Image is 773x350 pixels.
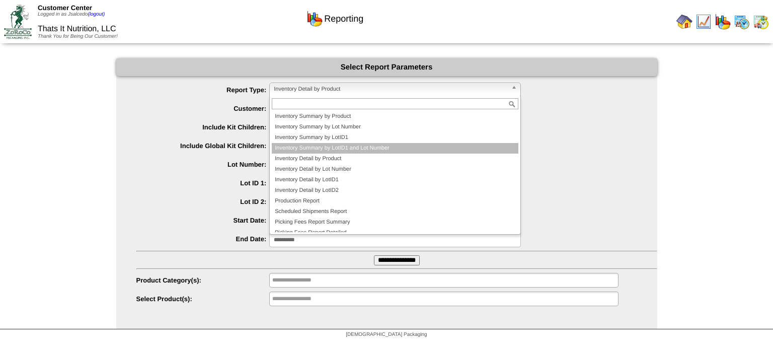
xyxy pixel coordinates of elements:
li: Picking Fees Report Summary [272,217,518,228]
li: Inventory Detail by LotID1 [272,175,518,185]
li: Inventory Summary by LotID1 [272,132,518,143]
li: Inventory Summary by LotID1 and Lot Number [272,143,518,154]
span: Thank You for Being Our Customer! [38,34,118,39]
li: Inventory Detail by Lot Number [272,164,518,175]
span: Customer Center [38,4,92,12]
span: Thats It Nutrition, LLC [38,25,116,33]
img: graph.gif [306,11,323,27]
img: home.gif [676,14,692,30]
div: Select Report Parameters [116,58,657,76]
li: Inventory Summary by Lot Number [272,122,518,132]
li: Scheduled Shipments Report [272,206,518,217]
label: Report Type: [136,86,270,94]
li: Inventory Detail by LotID2 [272,185,518,196]
li: Inventory Summary by Product [272,111,518,122]
li: Inventory Detail by Product [272,154,518,164]
label: Lot ID 1: [136,179,270,187]
span: Thats It Nutrition, LLC [136,101,657,113]
span: [DEMOGRAPHIC_DATA] Packaging [346,332,427,337]
label: Select Product(s): [136,295,270,303]
img: graph.gif [715,14,731,30]
span: Logged in as Jsalcedo [38,12,105,17]
label: Lot Number: [136,161,270,168]
label: Start Date: [136,217,270,224]
span: Inventory Detail by Product [274,83,507,95]
label: Include Kit Children: [136,123,270,131]
label: Include Global Kit Children: [136,142,270,150]
label: Customer: [136,105,270,112]
img: calendarinout.gif [753,14,769,30]
img: line_graph.gif [695,14,712,30]
a: (logout) [88,12,105,17]
span: Reporting [324,14,363,24]
img: calendarprod.gif [734,14,750,30]
li: Picking Fees Report Detailed [272,228,518,238]
label: Product Category(s): [136,276,270,284]
li: Production Report [272,196,518,206]
img: ZoRoCo_Logo(Green%26Foil)%20jpg.webp [4,5,32,38]
label: Lot ID 2: [136,198,270,205]
label: End Date: [136,235,270,243]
